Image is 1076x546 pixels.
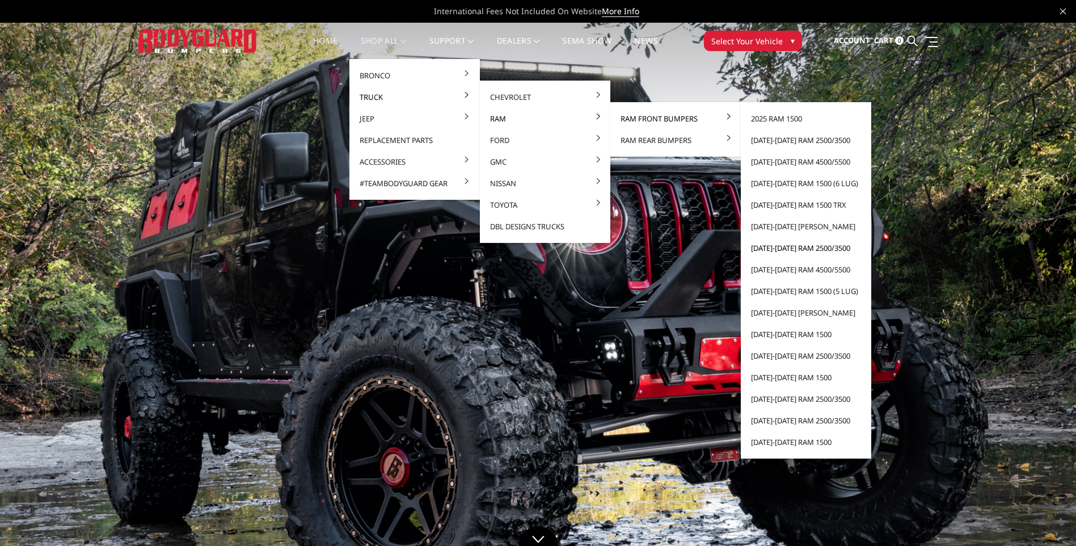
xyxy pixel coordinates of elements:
[745,129,867,151] a: [DATE]-[DATE] Ram 2500/3500
[745,431,867,453] a: [DATE]-[DATE] Ram 1500
[1024,301,1035,319] button: 2 of 5
[745,151,867,173] a: [DATE]-[DATE] Ram 4500/5500
[1024,283,1035,301] button: 1 of 5
[484,86,606,108] a: Chevrolet
[711,35,783,47] span: Select Your Vehicle
[354,86,475,108] a: Truck
[1024,337,1035,355] button: 4 of 5
[484,216,606,237] a: DBL Designs Trucks
[518,526,558,546] a: Click to Down
[313,37,337,59] a: Home
[745,173,867,194] a: [DATE]-[DATE] Ram 1500 (6 lug)
[615,108,736,129] a: Ram Front Bumpers
[354,151,475,173] a: Accessories
[634,37,657,59] a: News
[354,65,475,86] a: Bronco
[745,216,867,237] a: [DATE]-[DATE] [PERSON_NAME]
[138,29,258,52] img: BODYGUARD BUMPERS
[497,37,540,59] a: Dealers
[602,6,639,17] a: More Info
[484,151,606,173] a: GMC
[704,31,802,51] button: Select Your Vehicle
[745,108,867,129] a: 2025 Ram 1500
[745,302,867,324] a: [DATE]-[DATE] [PERSON_NAME]
[484,129,606,151] a: Ford
[745,194,867,216] a: [DATE]-[DATE] Ram 1500 TRX
[484,173,606,194] a: Nissan
[895,36,904,45] span: 0
[834,26,870,56] a: Account
[361,37,407,59] a: shop all
[745,280,867,302] a: [DATE]-[DATE] Ram 1500 (5 lug)
[745,388,867,410] a: [DATE]-[DATE] Ram 2500/3500
[834,35,870,45] span: Account
[745,324,867,345] a: [DATE]-[DATE] Ram 1500
[745,410,867,431] a: [DATE]-[DATE] Ram 2500/3500
[354,173,475,194] a: #TeamBodyguard Gear
[791,35,795,47] span: ▾
[484,194,606,216] a: Toyota
[484,108,606,129] a: Ram
[354,129,475,151] a: Replacement Parts
[745,237,867,259] a: [DATE]-[DATE] Ram 2500/3500
[745,345,867,367] a: [DATE]-[DATE] Ram 2500/3500
[562,37,611,59] a: SEMA Show
[1024,319,1035,337] button: 3 of 5
[874,26,904,56] a: Cart 0
[615,129,736,151] a: Ram Rear Bumpers
[429,37,474,59] a: Support
[1024,355,1035,373] button: 5 of 5
[745,259,867,280] a: [DATE]-[DATE] Ram 4500/5500
[874,35,893,45] span: Cart
[745,367,867,388] a: [DATE]-[DATE] Ram 1500
[354,108,475,129] a: Jeep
